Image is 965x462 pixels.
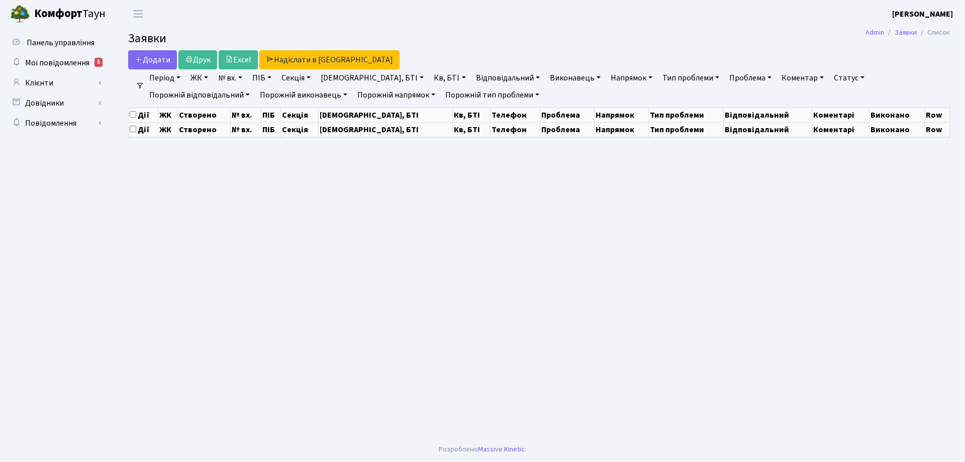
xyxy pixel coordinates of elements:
th: [DEMOGRAPHIC_DATA], БТІ [319,122,452,137]
a: Admin [865,27,884,38]
th: Створено [177,122,231,137]
a: Заявки [895,27,917,38]
th: Створено [177,108,231,122]
th: Виконано [870,122,924,137]
a: Порожній відповідальний [145,86,254,104]
th: Відповідальний [724,122,812,137]
a: Відповідальний [472,69,544,86]
img: logo.png [10,4,30,24]
span: Панель управління [27,37,94,48]
th: Проблема [540,122,594,137]
th: Тип проблеми [649,108,724,122]
th: ЖК [158,108,177,122]
div: 5 [94,58,103,67]
a: Клієнти [5,73,106,93]
th: Дії [129,122,158,137]
a: Excel [219,50,258,69]
th: Секція [281,122,319,137]
a: Довідники [5,93,106,113]
a: [DEMOGRAPHIC_DATA], БТІ [317,69,428,86]
th: Напрямок [595,122,649,137]
span: Заявки [128,30,166,47]
span: Мої повідомлення [25,57,89,68]
th: Тип проблеми [649,122,724,137]
a: Напрямок [607,69,656,86]
th: [DEMOGRAPHIC_DATA], БТІ [319,108,452,122]
a: ПІБ [248,69,275,86]
a: Додати [128,50,177,69]
th: Виконано [870,108,924,122]
button: Переключити навігацію [126,6,151,22]
a: ЖК [186,69,212,86]
th: Коментарі [812,108,870,122]
th: Напрямок [595,108,649,122]
b: [PERSON_NAME] [892,9,953,20]
th: Коментарі [812,122,870,137]
th: Row [924,108,949,122]
th: ПІБ [261,122,281,137]
a: Друк [178,50,217,69]
a: Тип проблеми [658,69,723,86]
th: Кв, БТІ [452,108,490,122]
th: Телефон [491,108,540,122]
a: Повідомлення [5,113,106,133]
th: Відповідальний [724,108,812,122]
a: [PERSON_NAME] [892,8,953,20]
th: № вх. [231,122,261,137]
a: Massive Kinetic [478,444,525,454]
a: Коментар [778,69,828,86]
div: Розроблено . [439,444,526,455]
a: Виконавець [546,69,605,86]
a: Мої повідомлення5 [5,53,106,73]
th: Row [924,122,949,137]
a: Надіслати в [GEOGRAPHIC_DATA] [259,50,400,69]
th: Проблема [540,108,594,122]
a: Порожній тип проблеми [441,86,543,104]
a: № вх. [214,69,246,86]
th: Дії [129,108,158,122]
li: Список [917,27,950,38]
th: ПІБ [261,108,281,122]
a: Порожній напрямок [353,86,439,104]
th: Кв, БТІ [452,122,490,137]
th: № вх. [231,108,261,122]
nav: breadcrumb [850,22,965,43]
a: Порожній виконавець [256,86,351,104]
span: Додати [135,54,170,65]
span: Таун [34,6,106,23]
a: Панель управління [5,33,106,53]
a: Проблема [725,69,776,86]
th: ЖК [158,122,177,137]
b: Комфорт [34,6,82,22]
a: Кв, БТІ [430,69,469,86]
th: Секція [281,108,319,122]
a: Статус [830,69,868,86]
th: Телефон [491,122,540,137]
a: Секція [277,69,315,86]
a: Період [145,69,184,86]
